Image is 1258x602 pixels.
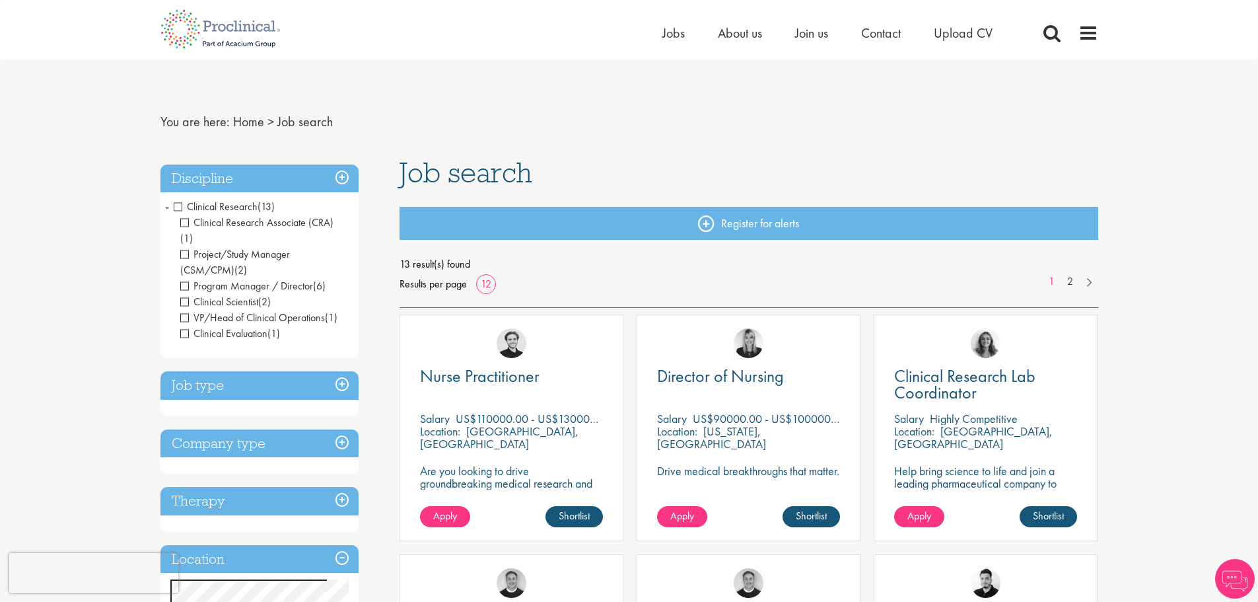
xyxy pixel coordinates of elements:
[174,200,258,213] span: Clinical Research
[180,295,271,309] span: Clinical Scientist
[9,553,178,593] iframe: reCAPTCHA
[180,311,337,324] span: VP/Head of Clinical Operations
[971,568,1000,598] img: Anderson Maldonado
[400,274,467,294] span: Results per page
[497,328,526,358] img: Nico Kohlwes
[160,487,359,515] h3: Therapy
[662,24,685,42] a: Jobs
[234,263,247,277] span: (2)
[894,411,924,426] span: Salary
[456,411,662,426] p: US$110000.00 - US$130000.00 per annum
[894,368,1077,401] a: Clinical Research Lab Coordinator
[180,215,333,229] span: Clinical Research Associate (CRA)
[180,279,313,293] span: Program Manager / Director
[1061,274,1080,289] a: 2
[180,215,333,245] span: Clinical Research Associate (CRA)
[894,424,1053,451] p: [GEOGRAPHIC_DATA], [GEOGRAPHIC_DATA]
[476,277,496,291] a: 12
[420,424,460,439] span: Location:
[420,411,450,426] span: Salary
[233,113,264,130] a: breadcrumb link
[180,311,325,324] span: VP/Head of Clinical Operations
[267,326,280,340] span: (1)
[400,207,1098,240] a: Register for alerts
[160,165,359,193] h3: Discipline
[160,430,359,458] h3: Company type
[657,365,784,387] span: Director of Nursing
[433,509,457,523] span: Apply
[1020,506,1077,527] a: Shortlist
[670,509,694,523] span: Apply
[795,24,828,42] a: Join us
[734,328,763,358] img: Janelle Jones
[894,365,1035,404] span: Clinical Research Lab Coordinator
[783,506,840,527] a: Shortlist
[420,506,470,527] a: Apply
[165,196,169,216] span: -
[325,311,337,324] span: (1)
[1215,559,1255,599] img: Chatbot
[657,465,840,477] p: Drive medical breakthroughs that matter.
[180,295,258,309] span: Clinical Scientist
[420,368,603,385] a: Nurse Practitioner
[930,411,1018,426] p: Highly Competitive
[971,328,1000,358] img: Jackie Cerchio
[894,506,944,527] a: Apply
[734,568,763,598] img: Bo Forsen
[180,326,267,340] span: Clinical Evaluation
[258,295,271,309] span: (2)
[907,509,931,523] span: Apply
[160,545,359,574] h3: Location
[420,424,578,451] p: [GEOGRAPHIC_DATA], [GEOGRAPHIC_DATA]
[400,155,532,190] span: Job search
[400,254,1098,274] span: 13 result(s) found
[657,506,707,527] a: Apply
[160,371,359,400] h3: Job type
[894,465,1077,527] p: Help bring science to life and join a leading pharmaceutical company to play a key role in delive...
[180,247,290,277] span: Project/Study Manager (CSM/CPM)
[160,113,230,130] span: You are here:
[861,24,901,42] a: Contact
[277,113,333,130] span: Job search
[545,506,603,527] a: Shortlist
[180,326,280,340] span: Clinical Evaluation
[313,279,326,293] span: (6)
[934,24,993,42] a: Upload CV
[497,568,526,598] img: Bo Forsen
[420,465,603,515] p: Are you looking to drive groundbreaking medical research and make a real impact-join our client a...
[180,279,326,293] span: Program Manager / Director
[718,24,762,42] a: About us
[657,424,697,439] span: Location:
[1042,274,1061,289] a: 1
[267,113,274,130] span: >
[174,200,275,213] span: Clinical Research
[420,365,540,387] span: Nurse Practitioner
[657,368,840,385] a: Director of Nursing
[180,231,193,245] span: (1)
[894,424,934,439] span: Location:
[657,424,766,451] p: [US_STATE], [GEOGRAPHIC_DATA]
[258,200,275,213] span: (13)
[693,411,897,426] p: US$90000.00 - US$100000.00 per annum
[657,411,687,426] span: Salary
